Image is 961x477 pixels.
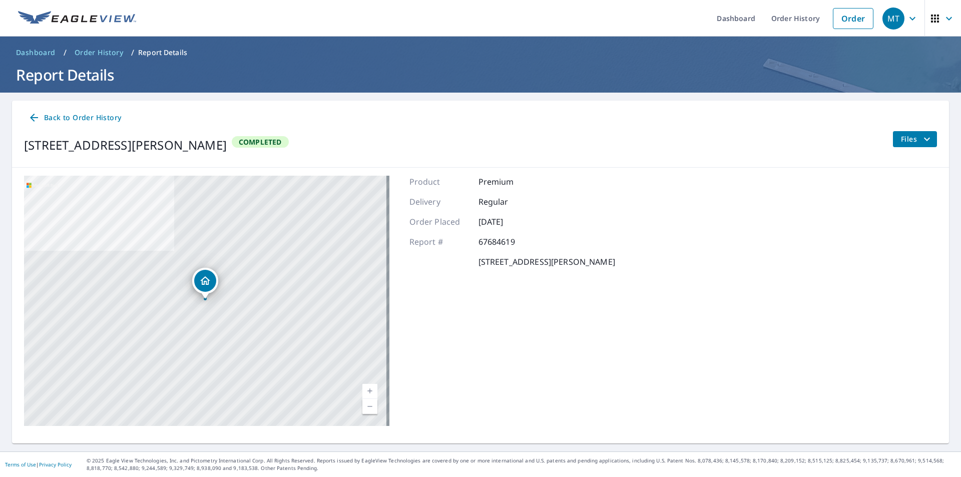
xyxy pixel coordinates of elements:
[409,216,469,228] p: Order Placed
[131,47,134,59] li: /
[64,47,67,59] li: /
[24,109,125,127] a: Back to Order History
[409,196,469,208] p: Delivery
[901,133,933,145] span: Files
[409,176,469,188] p: Product
[16,48,56,58] span: Dashboard
[478,236,539,248] p: 67684619
[39,461,72,468] a: Privacy Policy
[892,131,937,147] button: filesDropdownBtn-67684619
[71,45,127,61] a: Order History
[87,457,956,472] p: © 2025 Eagle View Technologies, Inc. and Pictometry International Corp. All Rights Reserved. Repo...
[478,216,539,228] p: [DATE]
[28,112,121,124] span: Back to Order History
[12,45,949,61] nav: breadcrumb
[24,136,227,154] div: [STREET_ADDRESS][PERSON_NAME]
[192,268,218,299] div: Dropped pin, building 1, Residential property, 85 Bailey Rd Morrilton, AR 72110
[138,48,187,58] p: Report Details
[478,176,539,188] p: Premium
[478,196,539,208] p: Regular
[833,8,873,29] a: Order
[5,461,72,467] p: |
[12,45,60,61] a: Dashboard
[362,399,377,414] a: Current Level 17, Zoom Out
[233,137,288,147] span: Completed
[75,48,123,58] span: Order History
[362,384,377,399] a: Current Level 17, Zoom In
[5,461,36,468] a: Terms of Use
[478,256,615,268] p: [STREET_ADDRESS][PERSON_NAME]
[18,11,136,26] img: EV Logo
[409,236,469,248] p: Report #
[882,8,904,30] div: MT
[12,65,949,85] h1: Report Details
